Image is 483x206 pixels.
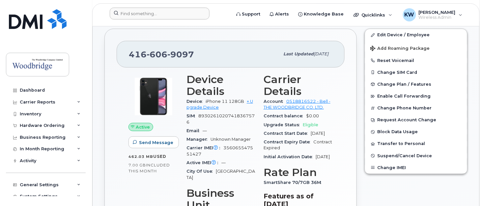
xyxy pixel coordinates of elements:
[186,169,255,180] span: [GEOGRAPHIC_DATA]
[221,160,226,165] span: —
[264,74,333,97] h3: Carrier Details
[303,122,318,127] span: Eligible
[365,162,467,174] button: Change IMEI
[365,29,467,41] a: Edit Device / Employee
[211,137,251,142] span: Unknown Manager
[128,163,146,167] span: 7.00 GB
[349,8,397,21] div: Quicklinks
[361,12,385,17] span: Quicklinks
[365,126,467,138] button: Block Data Usage
[365,150,467,162] button: Suspend/Cancel Device
[186,113,255,124] span: 89302610207418367576
[365,41,467,55] button: Add Roaming Package
[264,131,311,136] span: Contract Start Date
[264,113,306,118] span: Contract balance
[316,154,330,159] span: [DATE]
[419,15,456,20] span: Wireless Admin
[265,8,294,21] a: Alerts
[186,128,203,133] span: Email
[147,49,167,59] span: 606
[167,49,194,59] span: 9097
[264,139,313,144] span: Contract Expiry Date
[398,8,467,21] div: Kerry Wah
[186,137,211,142] span: Manager
[186,160,221,165] span: Active IMEI
[264,180,325,185] span: SmartShare 70/7GB 36M
[306,113,319,118] span: $0.00
[186,169,216,174] span: City Of Use
[264,99,286,104] span: Account
[242,11,260,17] span: Support
[110,8,210,19] input: Find something...
[232,8,265,21] a: Support
[304,11,344,17] span: Knowledge Base
[186,99,206,104] span: Device
[365,138,467,150] button: Transfer to Personal
[186,74,256,97] h3: Device Details
[129,49,194,59] span: 416
[405,11,414,19] span: KW
[203,128,207,133] span: —
[275,11,289,17] span: Alerts
[128,136,179,148] button: Send Message
[370,46,430,52] span: Add Roaming Package
[365,114,467,126] button: Request Account Change
[206,99,244,104] span: iPhone 11 128GB
[378,82,432,87] span: Change Plan / Features
[264,99,330,110] a: 0518816522 - Bell - THE WOODBRIDGE CO. LTD.
[365,67,467,78] button: Change SIM Card
[134,77,173,116] img: iPhone_11.jpg
[365,78,467,90] button: Change Plan / Features
[264,154,316,159] span: Initial Activation Date
[139,139,173,146] span: Send Message
[264,166,333,178] h3: Rate Plan
[128,162,170,173] span: included this month
[365,102,467,114] button: Change Phone Number
[136,124,150,130] span: Active
[365,55,467,67] button: Reset Voicemail
[153,154,166,159] span: used
[314,51,328,56] span: [DATE]
[186,145,253,156] span: 356065547551427
[283,51,314,56] span: Last updated
[186,113,198,118] span: SIM
[365,90,467,102] button: Enable Call Forwarding
[311,131,325,136] span: [DATE]
[419,10,456,15] span: [PERSON_NAME]
[378,153,432,158] span: Suspend/Cancel Device
[378,94,431,99] span: Enable Call Forwarding
[186,145,223,150] span: Carrier IMEI
[264,122,303,127] span: Upgrade Status
[294,8,348,21] a: Knowledge Base
[128,154,153,159] span: 462.03 MB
